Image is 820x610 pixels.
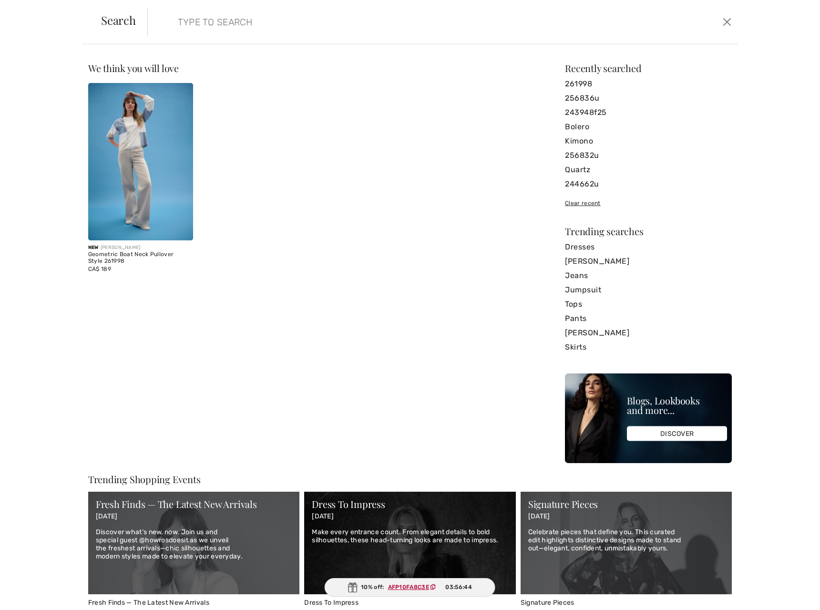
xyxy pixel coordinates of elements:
[565,91,732,105] a: 256836u
[39,100,161,108] div: [PERSON_NAME]
[565,199,732,207] div: Clear recent
[88,492,299,607] a: Fresh Finds — The Latest New Arrivals Fresh Finds — The Latest New Arrivals [DATE] Discover what’...
[88,244,193,251] div: [PERSON_NAME]
[565,311,732,326] a: Pants
[565,105,732,120] a: 243948f25
[565,148,732,163] a: 256832u
[88,475,732,484] div: Trending Shopping Events
[36,54,123,62] div: Customer Support
[88,266,111,272] span: CA$ 189
[528,513,724,521] p: [DATE]
[144,250,160,262] button: Menu
[39,184,161,191] div: [PERSON_NAME]
[111,250,126,262] button: End chat
[565,163,732,177] a: Quartz
[171,8,583,36] input: TYPE TO SEARCH
[96,499,292,509] div: Fresh Finds — The Latest New Arrivals
[528,499,724,509] div: Signature Pieces
[41,11,133,33] h1: Live Chat | Chat en direct
[17,134,32,150] img: avatar
[101,14,136,26] span: Search
[565,177,732,191] a: 244662u
[123,43,143,63] button: Rate this chat as good
[565,373,732,463] img: Blogs, Lookbooks and more...
[15,46,31,61] img: avatar
[50,158,154,174] span: Please can you see if the 16 is available
[627,426,727,441] div: DISCOVER
[88,599,209,607] span: Fresh Finds — The Latest New Arrivals
[565,254,732,269] a: [PERSON_NAME]
[88,251,193,265] div: Geometric Boat Neck Pullover Style 261998
[565,297,732,311] a: Tops
[128,250,143,262] button: Attach file
[312,499,508,509] div: Dress To Impress
[88,83,193,240] img: Geometric Boat Neck Pullover Style 261998. Winter white/birch/chambray
[88,62,179,74] span: We think you will love
[64,83,155,90] span: I would appreciate the 10%
[565,63,732,73] div: Recently searched
[304,492,515,607] a: Dress To Impress Dress To Impress [DATE] Make every entrance count. From elegant details to bold ...
[565,120,732,134] a: Bolero
[88,245,99,250] span: New
[312,528,508,545] p: Make every entrance count. From elegant details to bold silhouettes, these head-turning looks are...
[565,283,732,297] a: Jumpsuit
[565,240,732,254] a: Dresses
[565,326,732,340] a: [PERSON_NAME]
[521,492,732,607] a: Signature Pieces Signature Pieces [DATE] Celebrate pieces that define you. This curated edit high...
[528,528,724,552] p: Celebrate pieces that define you. This curated edit highlights distinctive designs made to stand ...
[96,513,292,521] p: [DATE]
[36,46,123,53] h2: [PERSON_NAME]
[565,269,732,283] a: Jeans
[96,528,292,560] p: Discover what’s new, now. Join us and special guest @howrosdoesit as we unveil the freshest arriv...
[521,599,574,607] span: Signature Pieces
[312,513,508,521] p: [DATE]
[42,115,137,146] span: At the moment the 18 really is sold out. I would be able to look into the size 16 or 20 however.
[388,584,429,590] ins: AFP10FA8C3E
[565,340,732,354] a: Skirts
[325,578,496,597] div: 10% off:
[720,14,734,30] button: Close
[304,599,359,607] span: Dress To Impress
[133,16,149,30] button: Popout
[446,583,472,591] span: 03:56:44
[149,16,164,30] button: Minimize widget
[565,134,732,148] a: Kimono
[21,7,41,15] span: Chat
[627,396,727,415] div: Blogs, Lookbooks and more...
[15,45,123,62] button: avatar[PERSON_NAME]Customer Support
[565,77,732,91] a: 261998
[348,582,358,592] img: Gift.svg
[143,43,163,63] button: Rate this chat as bad
[565,227,732,236] div: Trending searches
